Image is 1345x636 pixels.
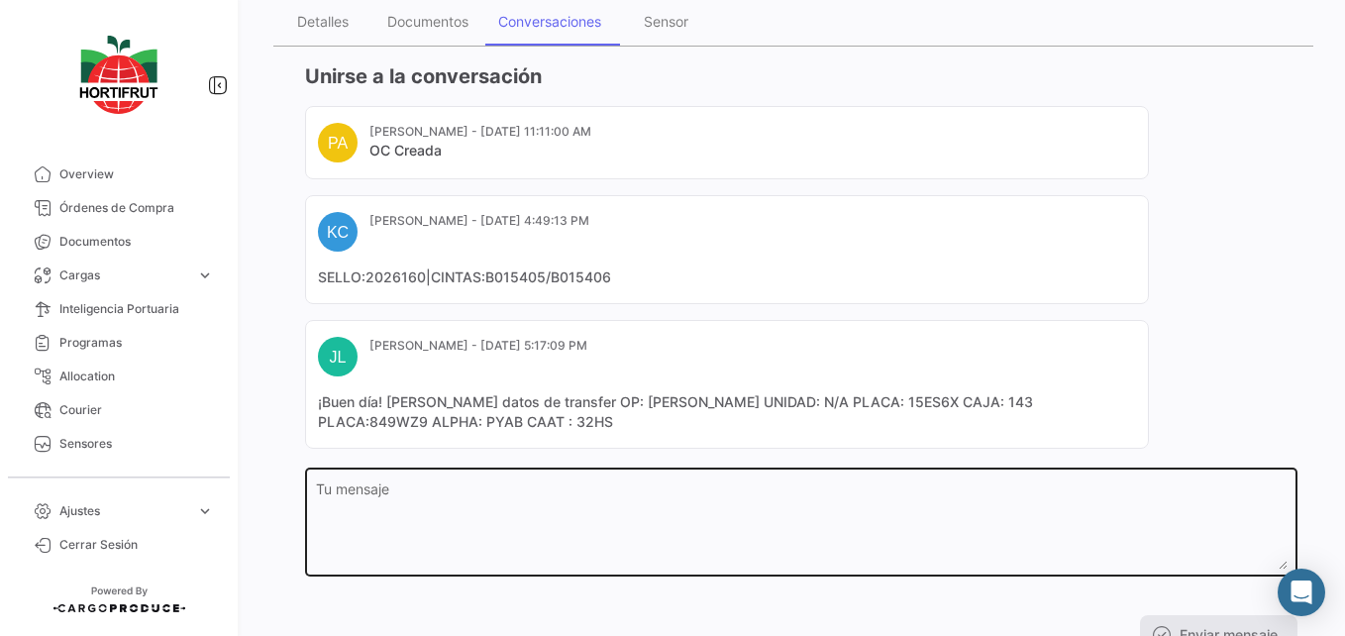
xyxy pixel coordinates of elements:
[16,191,222,225] a: Órdenes de Compra
[16,393,222,427] a: Courier
[318,212,358,252] div: KC
[369,141,591,160] mat-card-title: OC Creada
[16,158,222,191] a: Overview
[59,435,214,453] span: Sensores
[59,368,214,385] span: Allocation
[305,62,1297,90] h3: Unirse a la conversación
[59,334,214,352] span: Programas
[369,212,589,230] mat-card-subtitle: [PERSON_NAME] - [DATE] 4:49:13 PM
[69,24,168,126] img: logo-hortifrut.svg
[498,13,601,30] div: Conversaciones
[59,401,214,419] span: Courier
[318,392,1136,432] mat-card-content: ¡Buen día! [PERSON_NAME] datos de transfer OP: [PERSON_NAME] UNIDAD: N/A PLACA: 15ES6X CAJA: 143 ...
[196,502,214,520] span: expand_more
[297,13,349,30] div: Detalles
[59,266,188,284] span: Cargas
[644,13,688,30] div: Sensor
[318,337,358,376] div: JL
[16,326,222,360] a: Programas
[387,13,468,30] div: Documentos
[59,199,214,217] span: Órdenes de Compra
[16,427,222,461] a: Sensores
[318,267,1136,287] mat-card-content: SELLO:2026160|CINTAS:B015405/B015406
[59,536,214,554] span: Cerrar Sesión
[16,225,222,259] a: Documentos
[59,233,214,251] span: Documentos
[16,360,222,393] a: Allocation
[1278,569,1325,616] div: Abrir Intercom Messenger
[59,165,214,183] span: Overview
[318,123,358,162] div: PA
[16,292,222,326] a: Inteligencia Portuaria
[369,123,591,141] mat-card-subtitle: [PERSON_NAME] - [DATE] 11:11:00 AM
[59,300,214,318] span: Inteligencia Portuaria
[196,266,214,284] span: expand_more
[59,502,188,520] span: Ajustes
[369,337,587,355] mat-card-subtitle: [PERSON_NAME] - [DATE] 5:17:09 PM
